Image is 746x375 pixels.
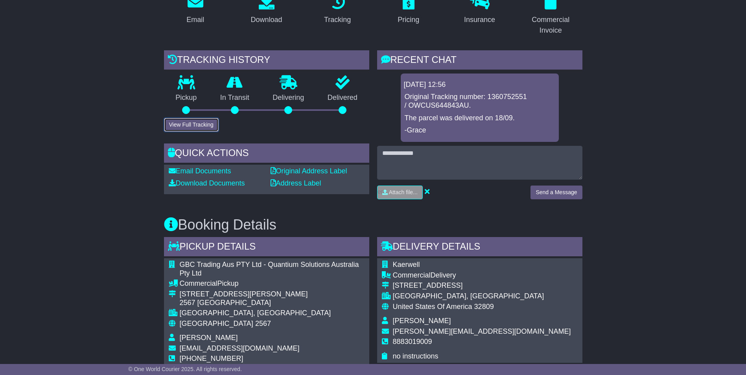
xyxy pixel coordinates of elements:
div: Tracking [324,15,351,25]
button: Send a Message [530,186,582,199]
div: RECENT CHAT [377,50,582,72]
a: Email Documents [169,167,231,175]
div: Quick Actions [164,143,369,165]
div: Commercial Invoice [524,15,577,36]
div: 2567 [GEOGRAPHIC_DATA] [180,299,365,307]
p: The parcel was delivered on 18/09. [405,114,555,123]
span: [PERSON_NAME] [393,317,451,325]
div: Delivery [393,271,571,280]
span: © One World Courier 2025. All rights reserved. [128,366,242,372]
span: Commercial [180,279,217,287]
span: 32809 [474,303,494,311]
a: Address Label [271,179,321,187]
a: Download Documents [169,179,245,187]
span: [PERSON_NAME][EMAIL_ADDRESS][DOMAIN_NAME] [393,327,571,335]
p: Delivering [261,94,316,102]
p: Original Tracking number: 1360752551 / OWCUS644843AU. [405,93,555,110]
span: no instructions [393,352,438,360]
div: [STREET_ADDRESS][PERSON_NAME] [180,290,365,299]
div: [DATE] 12:56 [404,81,556,89]
p: -Grace [405,126,555,135]
span: Commercial [393,271,431,279]
span: United States Of America [393,303,472,311]
span: 2567 [255,320,271,327]
a: Original Address Label [271,167,347,175]
div: Delivery Details [377,237,582,258]
div: Download [251,15,282,25]
p: Delivered [316,94,369,102]
span: [PERSON_NAME] [180,334,238,342]
div: [STREET_ADDRESS] [393,281,571,290]
span: 8883019009 [393,338,432,346]
h3: Booking Details [164,217,582,233]
span: GBC Trading Aus PTY Ltd - Quantium Solutions Australia Pty Ltd [180,261,359,277]
span: [EMAIL_ADDRESS][DOMAIN_NAME] [180,344,300,352]
div: Tracking history [164,50,369,72]
div: [GEOGRAPHIC_DATA], [GEOGRAPHIC_DATA] [180,309,365,318]
div: Pickup Details [164,237,369,258]
span: [PHONE_NUMBER] [180,355,243,362]
div: Pricing [398,15,419,25]
div: [GEOGRAPHIC_DATA], [GEOGRAPHIC_DATA] [393,292,571,301]
p: Pickup [164,94,209,102]
div: Email [186,15,204,25]
span: Kaerwell [393,261,420,268]
div: Insurance [464,15,495,25]
button: View Full Tracking [164,118,219,132]
span: [GEOGRAPHIC_DATA] [180,320,253,327]
p: In Transit [208,94,261,102]
div: Pickup [180,279,365,288]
